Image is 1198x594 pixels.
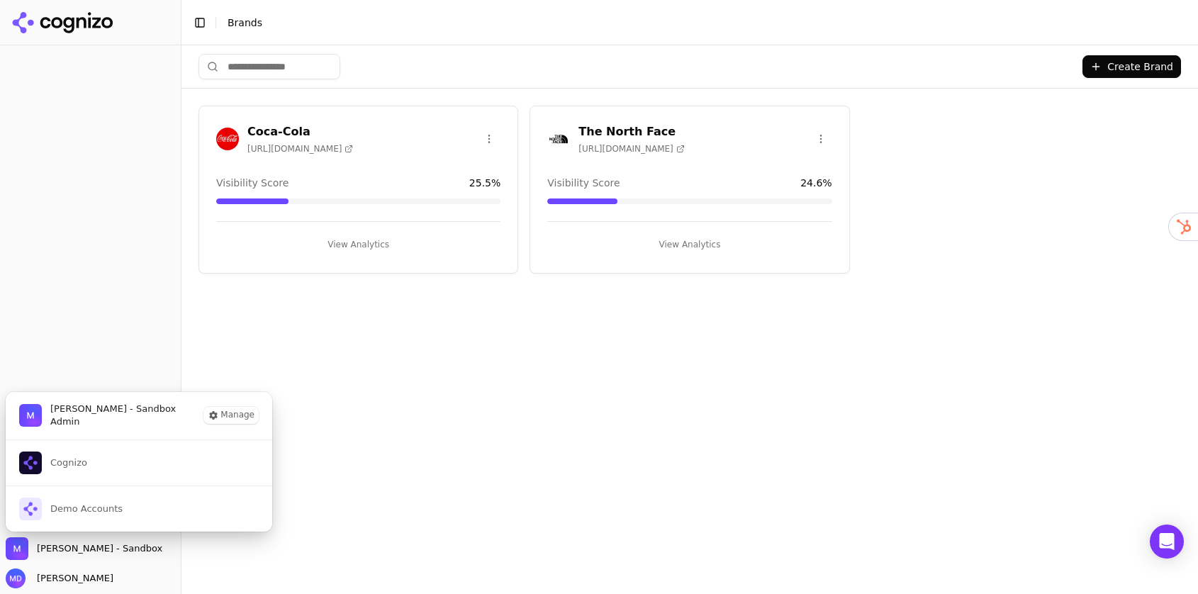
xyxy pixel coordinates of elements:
[6,568,113,588] button: Open user button
[216,128,239,150] img: Coca-Cola
[203,407,259,424] button: Manage
[31,572,113,585] span: [PERSON_NAME]
[50,503,123,515] span: Demo Accounts
[578,123,684,140] h3: The North Face
[50,403,176,415] span: Melissa Dowd - Sandbox
[5,439,273,532] div: List of all organization memberships
[216,176,289,190] span: Visibility Score
[6,392,272,532] div: Melissa Dowd - Sandbox is active
[247,143,353,155] span: [URL][DOMAIN_NAME]
[216,233,500,256] button: View Analytics
[228,16,1158,30] nav: breadcrumb
[1150,525,1184,559] div: Open Intercom Messenger
[228,17,262,28] span: Brands
[547,128,570,150] img: The North Face
[19,452,42,474] img: Cognizo
[19,498,42,520] img: Demo Accounts
[37,542,162,555] span: Melissa Dowd - Sandbox
[6,568,26,588] img: Melissa Dowd
[547,233,832,256] button: View Analytics
[578,143,684,155] span: [URL][DOMAIN_NAME]
[50,456,87,469] span: Cognizo
[50,415,176,428] span: Admin
[800,176,832,190] span: 24.6 %
[6,537,28,560] img: Melissa Dowd - Sandbox
[469,176,500,190] span: 25.5 %
[247,123,353,140] h3: Coca-Cola
[19,404,42,427] img: Melissa Dowd - Sandbox
[6,537,162,560] button: Close organization switcher
[547,176,620,190] span: Visibility Score
[1082,55,1181,78] button: Create Brand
